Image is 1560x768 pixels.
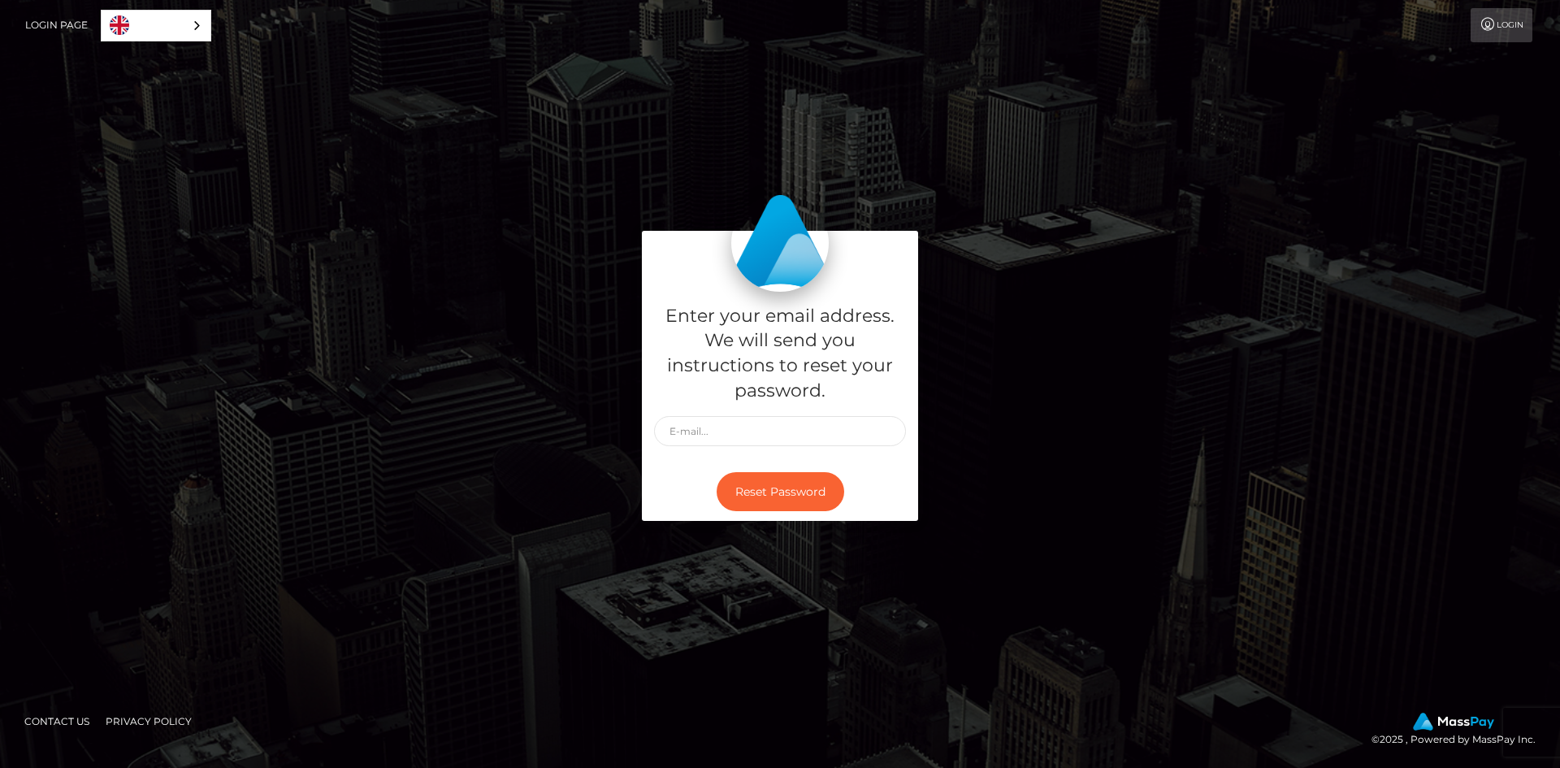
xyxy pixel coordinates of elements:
div: Language [101,10,211,41]
aside: Language selected: English [101,10,211,41]
a: Login Page [25,8,88,42]
a: Contact Us [18,709,96,734]
img: MassPay Login [731,194,829,292]
h5: Enter your email address. We will send you instructions to reset your password. [654,304,906,404]
div: © 2025 , Powered by MassPay Inc. [1371,713,1548,748]
img: MassPay [1413,713,1494,731]
a: English [102,11,210,41]
input: E-mail... [654,416,906,446]
a: Privacy Policy [99,709,198,734]
a: Login [1471,8,1532,42]
button: Reset Password [717,472,844,512]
